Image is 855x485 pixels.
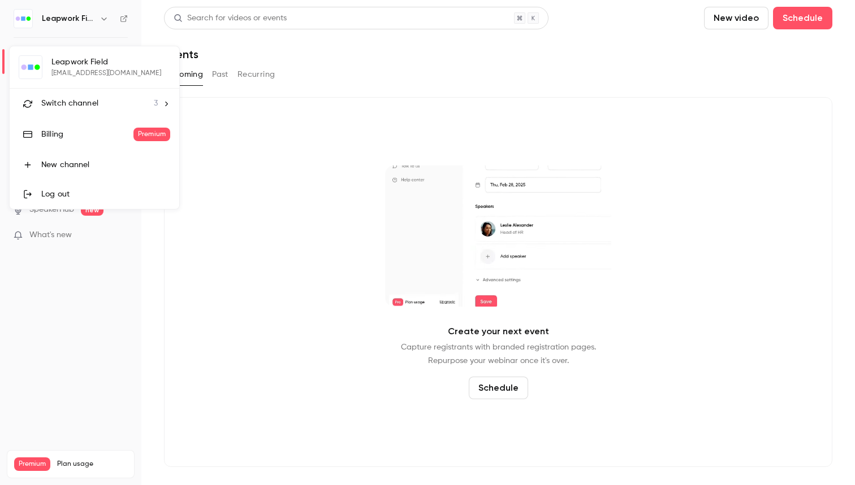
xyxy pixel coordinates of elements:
[41,159,170,171] div: New channel
[41,189,170,200] div: Log out
[154,98,158,110] span: 3
[41,129,133,140] div: Billing
[133,128,170,141] span: Premium
[41,98,98,110] span: Switch channel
